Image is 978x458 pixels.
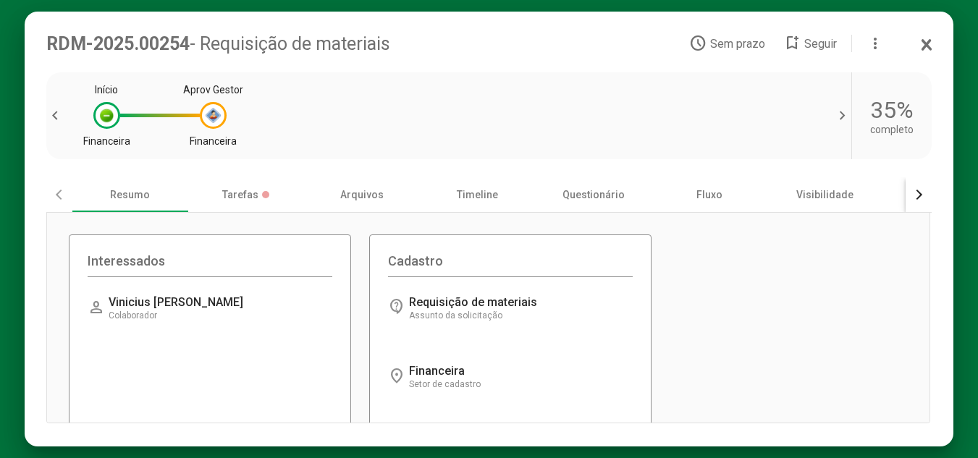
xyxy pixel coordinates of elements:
[536,177,652,212] div: Questionário
[46,33,689,54] div: RDM-2025.00254
[830,107,851,124] span: chevron_right
[767,177,883,212] div: Visibilidade
[867,35,884,52] mat-icon: more_vert
[190,33,390,54] span: - Requisição de materiais
[689,35,707,52] mat-icon: access_time
[183,84,243,96] div: Aprov Gestor
[783,35,801,52] mat-icon: bookmark_add
[304,177,420,212] div: Arquivos
[388,253,633,277] div: Cadastro
[652,177,767,212] div: Fluxo
[804,37,837,51] span: Seguir
[83,135,130,147] div: Financeira
[190,135,237,147] div: Financeira
[870,96,914,124] div: 35%
[46,107,68,124] span: chevron_left
[870,124,914,135] div: completo
[420,177,536,212] div: Timeline
[88,253,332,277] div: Interessados
[72,177,188,212] div: Resumo
[710,37,765,51] span: Sem prazo
[188,177,304,212] div: Tarefas
[95,84,118,96] div: Início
